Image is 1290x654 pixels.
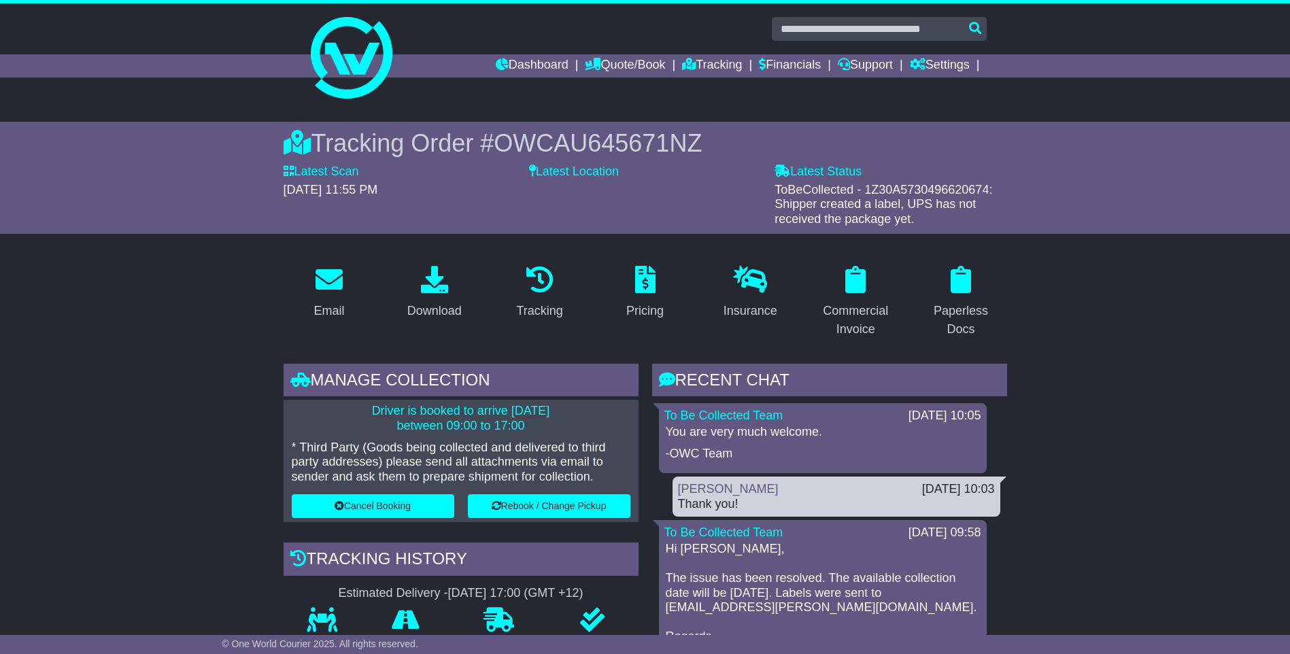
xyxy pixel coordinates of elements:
[819,302,893,339] div: Commercial Invoice
[507,261,571,325] a: Tracking
[468,494,630,518] button: Rebook / Change Pickup
[915,261,1007,343] a: Paperless Docs
[682,54,742,78] a: Tracking
[292,441,630,485] p: * Third Party (Goods being collected and delivered to third party addresses) please send all atta...
[666,425,980,440] p: You are very much welcome.
[652,364,1007,400] div: RECENT CHAT
[407,302,462,320] div: Download
[284,128,1007,158] div: Tracking Order #
[775,165,862,179] label: Latest Status
[626,302,664,320] div: Pricing
[529,165,619,179] label: Latest Location
[664,526,783,539] a: To Be Collected Team
[284,165,359,179] label: Latest Scan
[284,586,639,601] div: Estimated Delivery -
[494,129,702,157] span: OWCAU645671NZ
[292,404,630,433] p: Driver is booked to arrive [DATE] between 09:00 to 17:00
[222,638,418,649] span: © One World Courier 2025. All rights reserved.
[664,409,783,422] a: To Be Collected Team
[909,409,981,424] div: [DATE] 10:05
[666,447,980,462] p: -OWC Team
[284,543,639,579] div: Tracking history
[909,526,981,540] div: [DATE] 09:58
[496,54,568,78] a: Dashboard
[715,261,786,325] a: Insurance
[910,54,970,78] a: Settings
[678,482,779,496] a: [PERSON_NAME]
[759,54,821,78] a: Financials
[617,261,673,325] a: Pricing
[922,482,995,497] div: [DATE] 10:03
[284,364,639,400] div: Manage collection
[398,261,471,325] a: Download
[775,183,992,226] span: ToBeCollected - 1Z30A5730496620674: Shipper created a label, UPS has not received the package yet.
[724,302,777,320] div: Insurance
[678,497,995,512] div: Thank you!
[516,302,562,320] div: Tracking
[448,586,583,601] div: [DATE] 17:00 (GMT +12)
[292,494,454,518] button: Cancel Booking
[305,261,353,325] a: Email
[924,302,998,339] div: Paperless Docs
[313,302,344,320] div: Email
[585,54,665,78] a: Quote/Book
[810,261,902,343] a: Commercial Invoice
[284,183,378,196] span: [DATE] 11:55 PM
[838,54,893,78] a: Support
